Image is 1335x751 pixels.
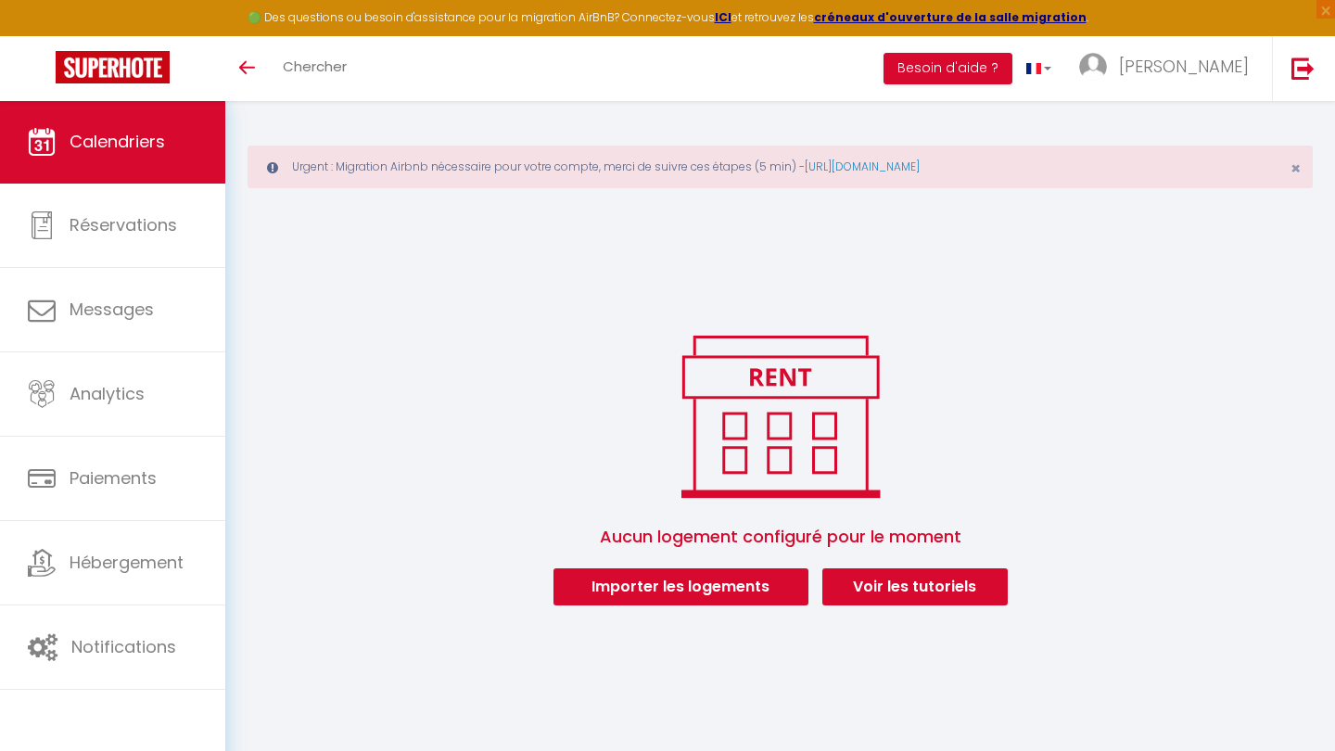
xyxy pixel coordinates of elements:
a: [URL][DOMAIN_NAME] [805,159,920,174]
img: rent.png [662,327,898,505]
span: Calendriers [70,130,165,153]
button: Importer les logements [553,568,808,605]
span: Paiements [70,466,157,490]
span: Notifications [71,635,176,658]
span: Chercher [283,57,347,76]
span: × [1290,157,1301,180]
img: ... [1079,53,1107,81]
a: Voir les tutoriels [822,568,1008,605]
span: Aucun logement configuré pour le moment [248,505,1313,568]
a: ICI [715,9,731,25]
a: créneaux d'ouverture de la salle migration [814,9,1087,25]
span: [PERSON_NAME] [1119,55,1249,78]
div: Urgent : Migration Airbnb nécessaire pour votre compte, merci de suivre ces étapes (5 min) - [248,146,1313,188]
span: Messages [70,298,154,321]
img: Super Booking [56,51,170,83]
button: Besoin d'aide ? [884,53,1012,84]
img: logout [1291,57,1315,80]
button: Close [1290,160,1301,177]
span: Réservations [70,213,177,236]
a: Chercher [269,36,361,101]
span: Analytics [70,382,145,405]
a: ... [PERSON_NAME] [1065,36,1272,101]
span: Hébergement [70,551,184,574]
